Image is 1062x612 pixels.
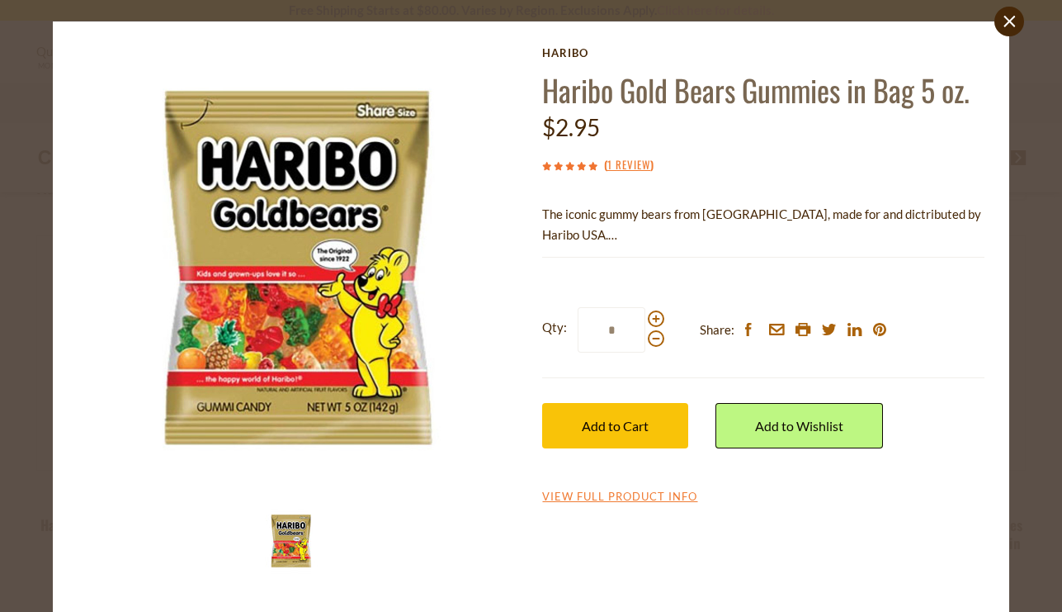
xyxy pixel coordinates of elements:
[542,46,984,59] a: Haribo
[578,307,645,353] input: Qty:
[715,403,883,448] a: Add to Wishlist
[604,156,654,173] span: ( )
[542,113,600,141] span: $2.95
[542,490,697,505] a: View Full Product Info
[542,204,984,245] p: The iconic gummy bears from [GEOGRAPHIC_DATA], made for and dictributed by Haribo USA.
[700,320,734,340] span: Share:
[542,403,688,448] button: Add to Cart
[78,46,520,489] img: Haribo Gold Bears Gummies in Bag
[258,508,324,574] img: Haribo Gold Bears Gummies in Bag
[542,317,567,338] strong: Qty:
[607,156,650,174] a: 1 Review
[582,418,649,434] span: Add to Cart
[542,68,970,111] a: Haribo Gold Bears Gummies in Bag 5 oz.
